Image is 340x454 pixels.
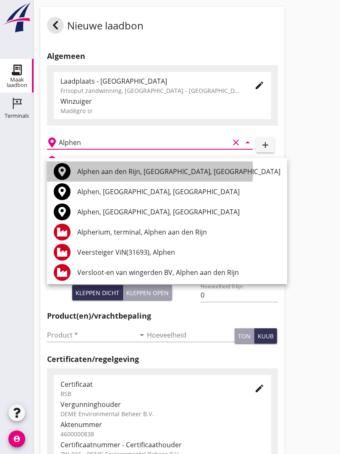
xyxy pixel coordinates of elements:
[60,420,264,430] div: Aktenummer
[235,328,254,343] button: ton
[60,409,264,418] div: DEME Environmental Beheer B.V.
[147,328,235,342] input: Hoeveelheid
[60,86,241,95] div: Frisoput zandwinning, [GEOGRAPHIC_DATA] - [GEOGRAPHIC_DATA].
[8,430,25,447] i: account_circle
[2,2,32,33] img: logo-small.a267ee39.svg
[47,50,278,62] h2: Algemeen
[76,288,119,297] div: Kleppen dicht
[60,156,103,164] h2: Beladen vaartuig
[72,285,123,300] button: Kleppen dicht
[254,80,264,90] i: edit
[60,389,241,398] div: BSB
[126,288,169,297] div: Kleppen open
[47,354,278,365] h2: Certificaten/regelgeving
[77,207,280,217] div: Alphen, [GEOGRAPHIC_DATA], [GEOGRAPHIC_DATA]
[5,113,29,119] div: Terminals
[47,328,135,342] input: Product *
[77,267,280,277] div: Versloot-en van wingerden BV, Alphen aan den Rijn
[60,76,241,86] div: Laadplaats - [GEOGRAPHIC_DATA]
[59,136,229,149] input: Losplaats
[60,399,264,409] div: Vergunninghouder
[260,140,270,150] i: add
[238,332,251,340] div: ton
[77,227,280,237] div: Alpherium, terminal, Alphen aan den Rijn
[137,330,147,340] i: arrow_drop_down
[254,383,264,393] i: edit
[258,332,274,340] div: kuub
[77,166,280,177] div: Alphen aan den Rijn, [GEOGRAPHIC_DATA], [GEOGRAPHIC_DATA]
[60,96,264,106] div: Winzuiger
[254,328,277,343] button: kuub
[123,285,172,300] button: Kleppen open
[47,310,278,322] h2: Product(en)/vrachtbepaling
[201,288,277,302] input: Hoeveelheid 0-lijn
[243,137,253,148] i: arrow_drop_down
[231,137,241,148] i: clear
[77,247,280,257] div: Veersteiger ViN(31693), Alphen
[60,106,264,115] div: Madégro sr
[47,17,144,37] div: Nieuwe laadbon
[60,440,264,450] div: Certificaatnummer - Certificaathouder
[60,430,264,438] div: 4600000838
[60,379,241,389] div: Certificaat
[77,187,280,197] div: Alphen, [GEOGRAPHIC_DATA], [GEOGRAPHIC_DATA]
